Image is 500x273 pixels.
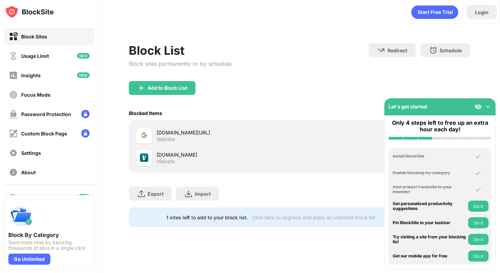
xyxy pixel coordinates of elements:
img: eye-not-visible.svg [475,103,482,110]
div: Enable blocking by category [393,170,466,175]
img: lock-menu.svg [81,110,90,118]
img: omni-check.svg [475,153,482,160]
div: Custom Block Page [21,131,67,136]
div: About [21,169,36,175]
img: block-on.svg [9,32,18,41]
div: Website [157,136,175,142]
img: customize-block-page-off.svg [9,129,18,138]
img: about-off.svg [9,168,18,177]
div: Block List [129,43,232,58]
img: insights-off.svg [9,71,18,80]
div: Blocked Items [129,110,162,116]
img: new-icon.svg [77,53,90,59]
img: new-icon.svg [77,72,90,78]
button: Do it [468,201,489,212]
div: Get our mobile app for free [393,254,466,258]
div: Website [157,158,175,165]
div: Schedule [440,47,462,53]
div: Import [195,191,211,197]
div: [DOMAIN_NAME] [157,151,299,158]
button: Do it [468,217,489,228]
div: Focus Mode [21,92,50,98]
div: Get personalized productivity suggestions [393,201,466,211]
div: Login [475,9,489,15]
img: omni-check.svg [475,186,482,193]
div: Save more time by blocking thousands of sites in a single click [8,240,90,251]
img: focus-off.svg [9,90,18,99]
div: Only 4 steps left to free up an extra hour each day! [389,120,491,133]
div: Go Unlimited [8,254,50,265]
div: Export [148,191,164,197]
img: favicons [140,153,148,162]
div: 1 sites left to add to your block list. [166,214,248,220]
button: Do it [468,234,489,245]
img: blocking-icon.svg [8,193,17,202]
div: [DOMAIN_NAME][URL] [157,129,299,136]
img: logo-blocksite.svg [5,5,54,19]
img: push-categories.svg [8,204,33,229]
div: Block Sites [21,34,47,39]
div: Add at least 1 website to your blocklist [393,185,466,195]
button: Do it [468,250,489,262]
div: Pin BlockSite to your taskbar [393,220,466,225]
div: Insights [21,72,41,78]
div: Click here to upgrade and enjoy an unlimited block list. [252,214,377,220]
div: Add to Block List [148,85,187,91]
div: Let's get started [389,104,427,109]
div: Try visiting a site from your blocking list [393,235,466,245]
div: Install BlockSite [393,154,466,159]
div: Usage Limit [21,53,49,59]
div: Redirect [387,47,407,53]
div: Block By Category [8,231,90,238]
img: omni-setup-toggle.svg [484,103,491,110]
div: Password Protection [21,111,71,117]
div: Block sites permanently or by schedule [129,60,232,67]
div: Settings [21,150,41,156]
img: time-usage-off.svg [9,52,18,60]
img: password-protection-off.svg [9,110,18,118]
div: Blocking [21,195,40,201]
img: settings-off.svg [9,149,18,157]
img: favicons [140,131,148,140]
div: animation [411,5,458,19]
img: lock-menu.svg [81,129,90,138]
img: omni-check.svg [475,169,482,176]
